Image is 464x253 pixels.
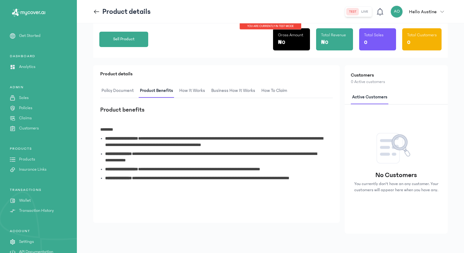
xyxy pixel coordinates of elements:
p: No Customers [375,171,417,180]
p: ₦0 [321,38,328,47]
p: Product details [100,70,333,77]
p: Products [19,156,35,163]
div: AO [391,6,403,18]
p: Transaction History [19,208,54,214]
button: Active customers [351,90,392,105]
span: Policy Document [100,84,135,98]
span: Sell Product [113,36,135,42]
p: Get Started [19,33,41,39]
p: Gross Amount [278,32,303,38]
div: You are currently in TEST MODE [240,23,301,30]
p: Customers [19,125,39,132]
button: How to claim [260,84,292,98]
p: Sales [19,95,29,101]
p: Claims [19,115,32,121]
p: 0 [364,38,367,47]
span: How It Works [178,84,206,98]
h3: Product benefits [100,105,333,114]
button: AOHello Austine [391,6,448,18]
p: Hello Austine [409,8,437,15]
button: Sell Product [99,32,148,47]
p: 0 [407,38,410,47]
button: Policy Document [100,84,139,98]
p: You currently don't have an any customer. Your customers will appear here when you have any. [351,181,442,193]
p: 0 Active customers [351,79,442,85]
button: How It Works [178,84,210,98]
h2: Customers [351,71,442,79]
p: Policies [19,105,32,111]
span: Business How It Works [210,84,256,98]
button: Product Benefits [139,84,178,98]
span: Product Benefits [139,84,174,98]
button: live [359,8,371,15]
p: Total Customers [407,32,437,38]
p: Settings [19,239,34,245]
span: Active customers [351,90,389,105]
p: Wallet [19,197,31,204]
p: Insurance Links [19,166,46,173]
p: Analytics [19,64,35,70]
p: Total Sales [364,32,383,38]
span: How to claim [260,84,288,98]
p: Total Revenue [321,32,346,38]
button: Business How It Works [210,84,260,98]
p: ₦0 [278,38,285,47]
button: test [347,8,359,15]
p: Product details [102,7,151,17]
